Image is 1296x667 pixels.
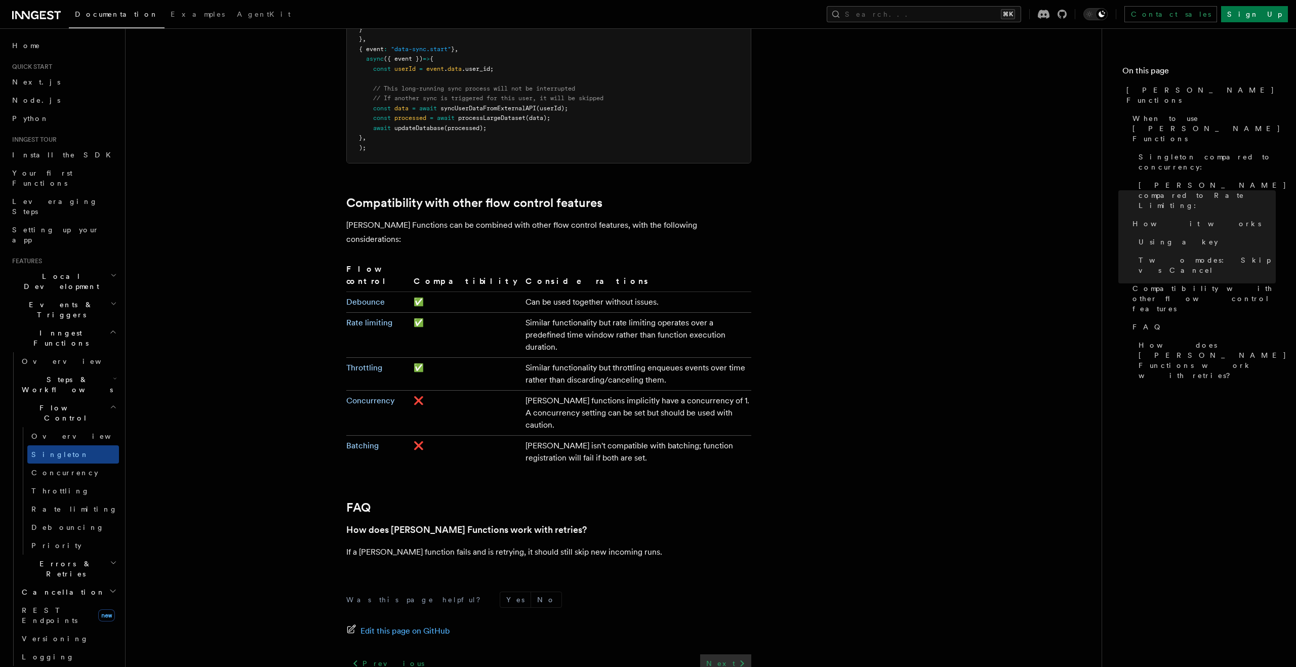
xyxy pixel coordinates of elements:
a: Concurrency [27,464,119,482]
a: Using a key [1135,233,1276,251]
a: Examples [165,3,231,27]
span: ({ event }) [384,55,423,62]
a: Rate limiting [346,318,392,327]
a: Debouncing [27,518,119,536]
span: data [448,65,462,72]
span: Install the SDK [12,151,117,159]
div: Flow Control [18,427,119,555]
a: How it works [1128,215,1276,233]
span: Concurrency [31,469,98,477]
span: Logging [22,653,74,661]
span: } [359,134,362,141]
button: Steps & Workflows [18,370,119,399]
span: syncUserDataFromExternalAPI [440,105,536,112]
div: Inngest Functions [8,352,119,666]
span: (userId); [536,105,568,112]
button: Cancellation [18,583,119,601]
td: Similar functionality but throttling enqueues events over time rather than discarding/canceling t... [521,358,751,391]
button: Search...⌘K [827,6,1021,22]
span: Events & Triggers [8,300,110,320]
span: Overview [22,357,126,365]
span: Compatibility with other flow control features [1132,283,1276,314]
td: ✅ [410,358,521,391]
span: Debouncing [31,523,104,531]
a: Contact sales [1124,6,1217,22]
a: How does [PERSON_NAME] Functions work with retries? [1135,336,1276,385]
span: Leveraging Steps [12,197,98,216]
a: Install the SDK [8,146,119,164]
span: Node.js [12,96,60,104]
a: Compatibility with other flow control features [346,196,602,210]
span: new [98,609,115,621]
span: Next.js [12,78,60,86]
span: , [362,134,366,141]
span: Singleton compared to concurrency: [1139,152,1276,172]
span: Cancellation [18,587,105,597]
a: Edit this page on GitHub [346,624,450,638]
span: Singleton [31,450,89,458]
a: FAQ [346,501,371,515]
a: [PERSON_NAME] compared to Rate Limiting: [1135,176,1276,215]
span: Local Development [8,271,110,291]
kbd: ⌘K [1001,9,1015,19]
span: , [362,35,366,43]
a: Your first Functions [8,164,119,192]
a: Concurrency [346,396,395,405]
td: Similar functionality but rate limiting operates over a predefined time window rather than functi... [521,313,751,358]
button: Flow Control [18,399,119,427]
span: ); [359,144,366,151]
a: Singleton [27,445,119,464]
a: How does [PERSON_NAME] Functions work with retries? [346,523,587,537]
span: : [384,46,387,53]
span: Rate limiting [31,505,117,513]
a: Throttling [27,482,119,500]
span: // If another sync is triggered for this user, it will be skipped [373,95,603,102]
span: } [451,46,455,53]
a: Next.js [8,73,119,91]
td: Can be used together without issues. [521,292,751,313]
button: Yes [500,592,531,607]
span: data [394,105,409,112]
span: FAQ [1132,322,1165,332]
a: Versioning [18,630,119,648]
button: Errors & Retries [18,555,119,583]
span: Priority [31,541,82,550]
span: Errors & Retries [18,559,110,579]
a: Compatibility with other flow control features [1128,279,1276,318]
span: (data); [525,114,550,121]
span: AgentKit [237,10,291,18]
a: Logging [18,648,119,666]
a: Node.js [8,91,119,109]
a: Sign Up [1221,6,1288,22]
a: Rate limiting [27,500,119,518]
span: } [359,35,362,43]
button: Local Development [8,267,119,296]
span: event [426,65,444,72]
td: ✅ [410,313,521,358]
span: Flow Control [18,403,110,423]
span: userId [394,65,416,72]
span: Quick start [8,63,52,71]
button: Inngest Functions [8,324,119,352]
th: Considerations [521,263,751,292]
a: Leveraging Steps [8,192,119,221]
span: When to use [PERSON_NAME] Functions [1132,113,1281,144]
span: => [423,55,430,62]
span: async [366,55,384,62]
a: Documentation [69,3,165,28]
span: Two modes: Skip vs Cancel [1139,255,1276,275]
a: AgentKit [231,3,297,27]
a: [PERSON_NAME] Functions [1122,81,1276,109]
a: Batching [346,441,379,450]
a: Home [8,36,119,55]
a: Python [8,109,119,128]
span: Your first Functions [12,169,72,187]
span: Steps & Workflows [18,374,113,395]
td: ❌ [410,391,521,436]
span: Setting up your app [12,226,99,244]
th: Flow control [346,263,410,292]
span: Throttling [31,487,90,495]
button: Events & Triggers [8,296,119,324]
p: Was this page helpful? [346,595,488,605]
span: Documentation [75,10,158,18]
